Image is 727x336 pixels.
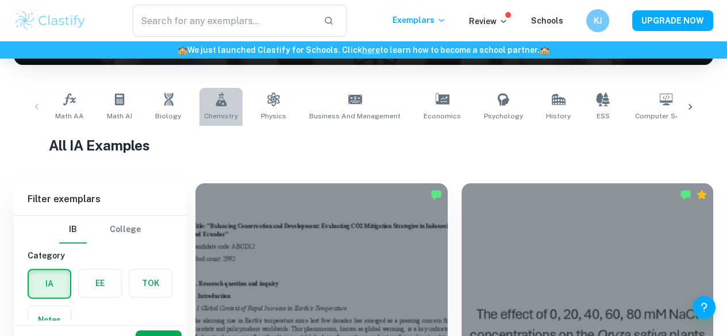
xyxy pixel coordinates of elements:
button: Help and Feedback [693,296,716,319]
h6: Category [28,249,172,262]
button: College [110,216,141,244]
span: Business and Management [309,111,401,121]
button: IB [59,216,87,244]
div: Premium [696,189,707,200]
span: ESS [597,111,610,121]
span: 🏫 [540,45,549,55]
h6: We just launched Clastify for Schools. Click to learn how to become a school partner. [2,44,725,56]
h6: Filter exemplars [14,183,186,215]
h1: All IA Examples [49,135,678,156]
span: Psychology [484,111,523,121]
span: 🏫 [178,45,187,55]
p: Exemplars [393,14,446,26]
div: Filter type choice [59,216,141,244]
span: History [546,111,571,121]
span: Math AI [107,111,132,121]
p: Review [469,15,508,28]
span: Chemistry [204,111,238,121]
a: here [362,45,380,55]
a: Schools [531,16,563,25]
button: EE [79,269,121,297]
span: Math AA [55,111,84,121]
span: Computer Science [635,111,697,121]
button: KJ [586,9,609,32]
button: Notes [28,306,71,334]
button: TOK [129,269,172,297]
span: Economics [424,111,461,121]
img: Marked [680,189,691,200]
h6: KJ [591,14,605,27]
img: Marked [430,189,442,200]
button: UPGRADE NOW [632,10,713,31]
span: Biology [155,111,181,121]
span: Physics [261,111,286,121]
img: Clastify logo [14,9,87,32]
input: Search for any exemplars... [133,5,314,37]
button: IA [29,270,70,298]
